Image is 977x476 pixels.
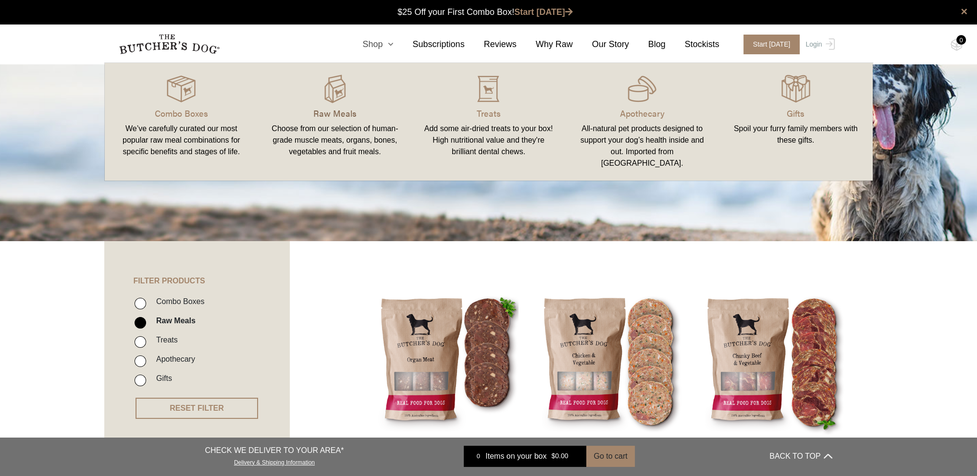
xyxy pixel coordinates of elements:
[573,38,629,51] a: Our Story
[136,398,258,419] button: RESET FILTER
[743,35,800,54] span: Start [DATE]
[234,457,315,466] a: Delivery & Shipping Information
[412,73,566,171] a: Treats Add some air-dried treats to your box! High nutritional value and they're brilliant dental...
[700,289,845,435] img: Chunky Beef and Vegetables
[514,7,573,17] a: Start [DATE]
[517,38,573,51] a: Why Raw
[666,38,719,51] a: Stockists
[536,289,682,435] img: Chicken and Vegetables
[734,35,804,54] a: Start [DATE]
[577,123,707,169] div: All-natural pet products designed to support your dog’s health inside and out. Imported from [GEO...
[551,452,568,460] bdi: 0.00
[961,6,967,17] a: close
[769,445,832,468] button: BACK TO TOP
[551,452,555,460] span: $
[104,241,290,285] h4: FILTER PRODUCTS
[373,289,519,435] img: Beef Organ Blend
[485,451,546,462] span: Items on your box
[205,445,344,456] p: CHECK WE DELIVER TO YOUR AREA*
[803,35,834,54] a: Login
[565,73,719,171] a: Apothecary All-natural pet products designed to support your dog’s health inside and out. Importe...
[956,35,966,45] div: 0
[629,38,666,51] a: Blog
[730,107,861,120] p: Gifts
[151,353,195,366] label: Apothecary
[465,38,517,51] a: Reviews
[577,107,707,120] p: Apothecary
[423,123,554,158] div: Add some air-dried treats to your box! High nutritional value and they're brilliant dental chews.
[151,372,172,385] label: Gifts
[116,123,247,158] div: We’ve carefully curated our most popular raw meal combinations for specific benefits and stages o...
[151,333,178,346] label: Treats
[151,295,205,308] label: Combo Boxes
[719,73,873,171] a: Gifts Spoil your furry family members with these gifts.
[270,107,400,120] p: Raw Meals
[105,73,259,171] a: Combo Boxes We’ve carefully curated our most popular raw meal combinations for specific benefits ...
[116,107,247,120] p: Combo Boxes
[393,38,464,51] a: Subscriptions
[586,446,634,467] button: Go to cart
[423,107,554,120] p: Treats
[471,452,485,461] div: 0
[270,123,400,158] div: Choose from our selection of human-grade muscle meats, organs, bones, vegetables and fruit meals.
[343,38,393,51] a: Shop
[730,123,861,146] div: Spoil your furry family members with these gifts.
[151,314,196,327] label: Raw Meals
[464,446,586,467] a: 0 Items on your box $0.00
[258,73,412,171] a: Raw Meals Choose from our selection of human-grade muscle meats, organs, bones, vegetables and fr...
[951,38,963,51] img: TBD_Cart-Empty.png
